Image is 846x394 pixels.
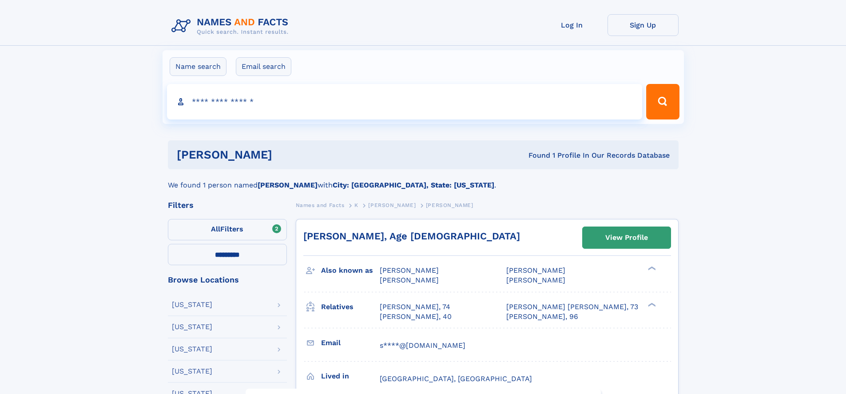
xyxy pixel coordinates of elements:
div: Browse Locations [168,276,287,284]
button: Search Button [646,84,679,119]
h3: Relatives [321,299,380,314]
span: All [211,225,220,233]
span: [PERSON_NAME] [426,202,473,208]
label: Name search [170,57,226,76]
h3: Email [321,335,380,350]
h3: Also known as [321,263,380,278]
a: [PERSON_NAME], Age [DEMOGRAPHIC_DATA] [303,231,520,242]
a: [PERSON_NAME], 96 [506,312,578,322]
div: View Profile [605,227,648,248]
span: [PERSON_NAME] [368,202,416,208]
a: [PERSON_NAME], 40 [380,312,452,322]
label: Email search [236,57,291,76]
span: [PERSON_NAME] [380,276,439,284]
span: [PERSON_NAME] [506,266,565,275]
div: ❯ [646,266,656,271]
div: We found 1 person named with . [168,169,679,191]
span: [PERSON_NAME] [506,276,565,284]
div: Found 1 Profile In Our Records Database [400,151,670,160]
input: search input [167,84,643,119]
span: [PERSON_NAME] [380,266,439,275]
img: Logo Names and Facts [168,14,296,38]
a: Names and Facts [296,199,345,211]
label: Filters [168,219,287,240]
div: [US_STATE] [172,368,212,375]
a: Sign Up [608,14,679,36]
a: [PERSON_NAME] [368,199,416,211]
b: City: [GEOGRAPHIC_DATA], State: [US_STATE] [333,181,494,189]
b: [PERSON_NAME] [258,181,318,189]
a: View Profile [583,227,671,248]
div: [US_STATE] [172,301,212,308]
a: Log In [536,14,608,36]
a: [PERSON_NAME] [PERSON_NAME], 73 [506,302,638,312]
a: K [354,199,358,211]
span: K [354,202,358,208]
span: [GEOGRAPHIC_DATA], [GEOGRAPHIC_DATA] [380,374,532,383]
div: ❯ [646,302,656,307]
div: Filters [168,201,287,209]
h1: [PERSON_NAME] [177,149,401,160]
div: [US_STATE] [172,346,212,353]
div: [US_STATE] [172,323,212,330]
h3: Lived in [321,369,380,384]
a: [PERSON_NAME], 74 [380,302,450,312]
